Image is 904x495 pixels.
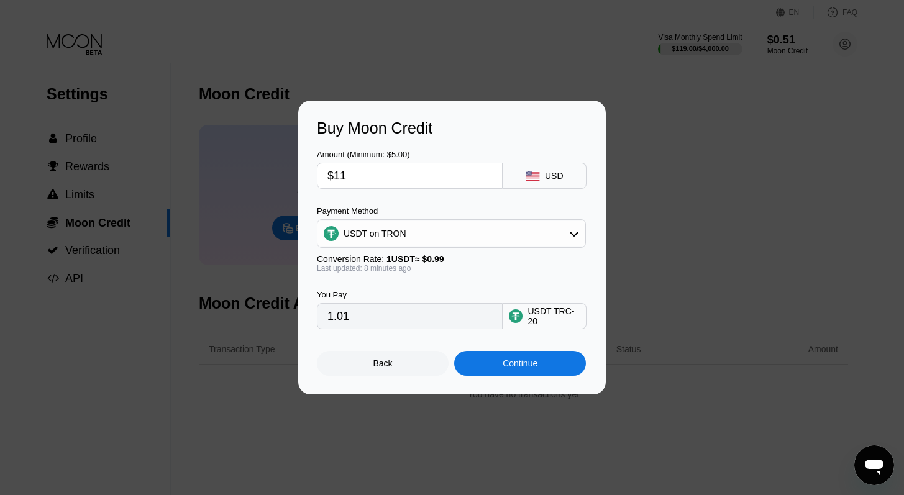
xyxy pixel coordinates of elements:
div: USD [545,171,564,181]
div: Back [373,358,393,368]
div: USDT on TRON [317,221,585,246]
div: You Pay [317,290,503,299]
div: USDT on TRON [344,229,406,238]
div: Continue [454,351,586,376]
div: Conversion Rate: [317,254,586,264]
div: Payment Method [317,206,586,216]
iframe: Button to launch messaging window [854,445,894,485]
div: USDT TRC-20 [527,306,580,326]
div: Last updated: 8 minutes ago [317,264,586,273]
div: Back [317,351,449,376]
span: 1 USDT ≈ $0.99 [386,254,444,264]
div: Amount (Minimum: $5.00) [317,150,503,159]
input: $0.00 [327,163,492,188]
div: Buy Moon Credit [317,119,587,137]
div: Continue [503,358,537,368]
